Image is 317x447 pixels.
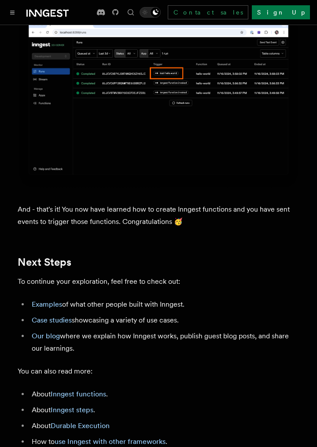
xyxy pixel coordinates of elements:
[51,390,106,398] a: Inngest functions
[29,404,299,416] li: About .
[55,437,166,446] a: use Inngest with other frameworks
[32,300,62,308] a: Examples
[125,7,136,18] button: Find something...
[7,7,18,18] button: Toggle navigation
[32,316,72,324] a: Case studies
[51,421,110,430] a: Durable Execution
[18,256,71,268] a: Next Steps
[252,5,310,19] a: Sign Up
[168,5,248,19] a: Contact sales
[18,203,299,228] p: And - that's it! You now have learned how to create Inngest functions and you have sent events to...
[32,332,60,340] a: Our blog
[29,388,299,400] li: About .
[29,314,299,326] li: showcasing a variety of use cases.
[51,406,93,414] a: Inngest steps
[18,365,299,377] p: You can also read more:
[18,275,299,288] p: To continue your exploration, feel free to check out:
[29,330,299,355] li: where we explain how Inngest works, publish guest blog posts, and share our learnings.
[29,298,299,311] li: of what other people built with Inngest.
[18,12,299,189] img: Inngest Dev Server web interface's runs tab with a third run triggered by the 'test/hello.world' ...
[140,7,161,18] button: Toggle dark mode
[29,420,299,432] li: About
